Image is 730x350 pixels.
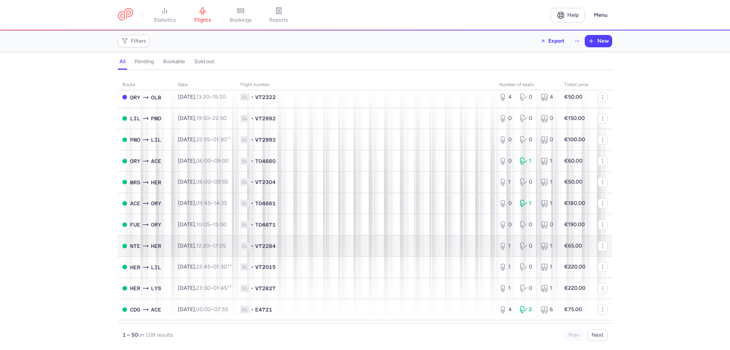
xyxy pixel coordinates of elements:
span: [DATE], [178,264,231,270]
time: 06:00 [196,179,211,185]
time: 12:20 [196,243,209,249]
time: 01:45 [213,285,231,291]
th: route [118,79,173,91]
span: 1L [240,221,249,229]
span: – [196,285,231,291]
span: CDG [130,305,140,314]
span: V72992 [255,115,276,122]
strong: €60.00 [564,158,582,164]
strong: €50.00 [564,179,582,185]
span: [DATE], [178,306,228,313]
span: – [196,264,231,270]
span: 1L [240,93,249,101]
span: ORY [130,93,140,102]
span: LYS [151,284,161,292]
h4: bookable [163,58,185,65]
span: HER [130,263,140,272]
div: 1 [541,242,555,250]
span: TO4661 [255,200,276,207]
span: – [196,179,228,185]
button: Export [535,35,570,47]
button: Next [587,329,608,341]
span: ACE [130,199,140,208]
span: – [196,221,227,228]
span: [DATE], [178,115,227,121]
time: 01:30 [213,136,231,143]
div: 0 [499,136,514,144]
span: 1L [240,136,249,144]
span: [DATE], [178,221,227,228]
span: NTE [130,242,140,250]
span: [DATE], [178,285,231,291]
a: flights [184,7,222,24]
span: OLB [151,93,161,102]
span: MRS [130,178,140,187]
div: 0 [520,93,534,101]
span: HER [151,242,161,250]
time: 14:35 [214,200,227,206]
span: statistics [154,17,176,24]
span: – [196,115,227,121]
span: • [251,115,254,122]
div: 0 [520,221,534,229]
a: Help [551,8,585,22]
span: – [196,136,231,143]
span: [DATE], [178,243,226,249]
h4: pending [135,58,154,65]
span: V72322 [255,93,276,101]
span: FUE [130,221,140,229]
span: 1L [240,115,249,122]
span: New [597,38,609,44]
span: 1L [240,242,249,250]
span: ORY [151,199,161,208]
strong: 1 – 50 [122,332,138,338]
div: 0 [499,221,514,229]
span: • [251,306,254,313]
div: 1 [541,284,555,292]
div: 1 [520,200,534,207]
span: LIL [151,263,161,272]
div: 0 [520,115,534,122]
span: • [251,93,254,101]
strong: €220.00 [564,285,586,291]
time: 01:30 [213,264,231,270]
span: ACE [151,305,161,314]
span: [DATE], [178,158,229,164]
div: 0 [499,200,514,207]
h4: all [119,58,125,65]
span: 1L [240,178,249,186]
span: • [251,284,254,292]
div: 1 [499,263,514,271]
time: 23:30 [196,285,210,291]
time: 10:05 [196,221,210,228]
time: 17:05 [213,243,226,249]
span: bookings [230,17,252,24]
time: 15:00 [213,221,227,228]
strong: €50.00 [564,94,582,100]
div: 1 [541,178,555,186]
div: 1 [499,242,514,250]
span: V72015 [255,263,276,271]
span: ACE [151,157,161,165]
div: 4 [499,306,514,313]
th: date [173,79,236,91]
time: 13:20 [196,94,209,100]
span: 1L [240,263,249,271]
time: 22:50 [213,115,227,121]
span: – [196,306,228,313]
div: 1 [499,284,514,292]
strong: €190.00 [564,221,585,228]
div: 4 [541,93,555,101]
div: 0 [541,221,555,229]
span: V72993 [255,136,276,144]
a: reports [260,7,298,24]
div: 0 [520,178,534,186]
span: [DATE], [178,136,231,143]
span: 1L [240,200,249,207]
div: 1 [499,178,514,186]
sup: +1 [227,263,231,268]
span: – [196,158,229,164]
div: 6 [541,306,555,313]
span: HER [151,178,161,187]
sup: +1 [227,284,231,289]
